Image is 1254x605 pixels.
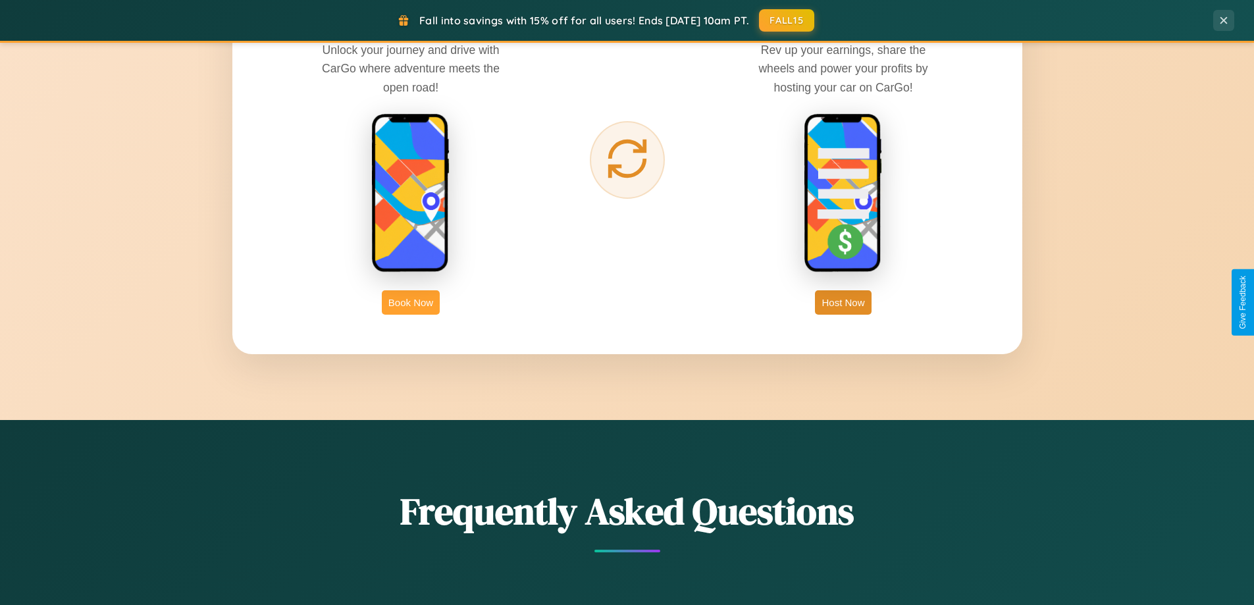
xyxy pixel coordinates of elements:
div: Give Feedback [1238,276,1247,329]
img: host phone [804,113,883,274]
p: Rev up your earnings, share the wheels and power your profits by hosting your car on CarGo! [745,41,942,96]
p: Unlock your journey and drive with CarGo where adventure meets the open road! [312,41,509,96]
h2: Frequently Asked Questions [232,486,1022,537]
img: rent phone [371,113,450,274]
button: Book Now [382,290,440,315]
span: Fall into savings with 15% off for all users! Ends [DATE] 10am PT. [419,14,749,27]
button: Host Now [815,290,871,315]
button: FALL15 [759,9,814,32]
